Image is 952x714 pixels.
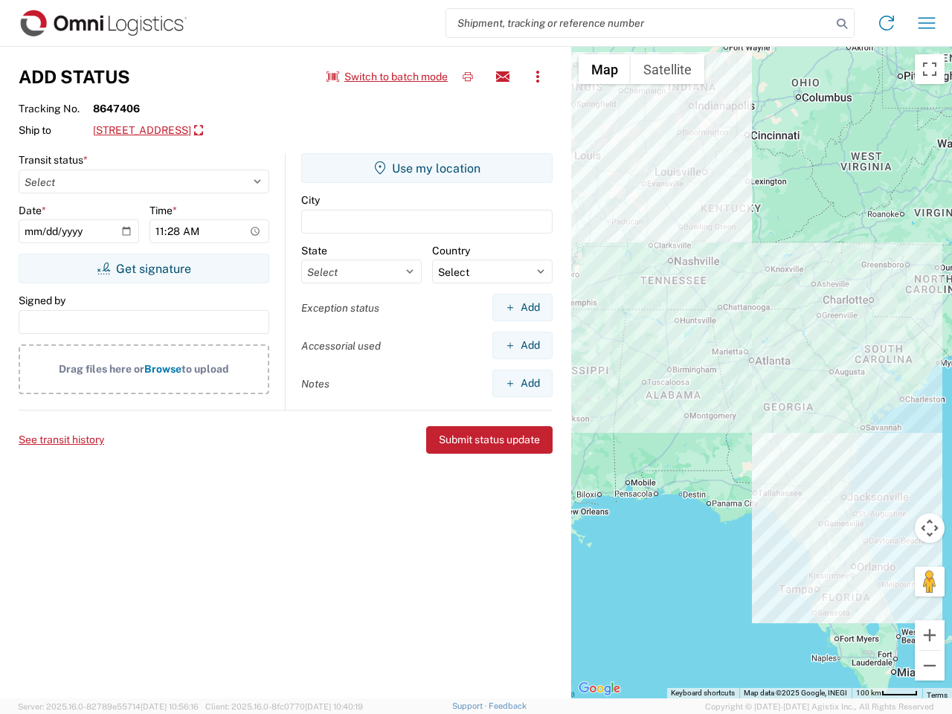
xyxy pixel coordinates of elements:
[856,689,881,697] span: 100 km
[141,702,199,711] span: [DATE] 10:56:16
[19,102,93,115] span: Tracking No.
[579,54,631,84] button: Show street map
[915,567,945,596] button: Drag Pegman onto the map to open Street View
[915,513,945,543] button: Map camera controls
[575,679,624,698] img: Google
[93,118,203,144] a: [STREET_ADDRESS]
[492,370,553,397] button: Add
[915,651,945,681] button: Zoom out
[426,426,553,454] button: Submit status update
[301,339,381,353] label: Accessorial used
[492,294,553,321] button: Add
[915,620,945,650] button: Zoom in
[19,428,104,452] button: See transit history
[181,363,229,375] span: to upload
[19,254,269,283] button: Get signature
[492,332,553,359] button: Add
[305,702,363,711] span: [DATE] 10:40:19
[93,102,140,115] strong: 8647406
[301,301,379,315] label: Exception status
[205,702,363,711] span: Client: 2025.16.0-8fc0770
[144,363,181,375] span: Browse
[301,377,329,390] label: Notes
[327,65,448,89] button: Switch to batch mode
[705,700,934,713] span: Copyright © [DATE]-[DATE] Agistix Inc., All Rights Reserved
[915,54,945,84] button: Toggle fullscreen view
[19,123,93,137] span: Ship to
[575,679,624,698] a: Open this area in Google Maps (opens a new window)
[927,691,948,699] a: Terms
[19,66,130,88] h3: Add Status
[19,294,65,307] label: Signed by
[489,701,527,710] a: Feedback
[744,689,847,697] span: Map data ©2025 Google, INEGI
[852,688,922,698] button: Map Scale: 100 km per 45 pixels
[301,193,320,207] label: City
[19,204,46,217] label: Date
[18,702,199,711] span: Server: 2025.16.0-82789e55714
[301,153,553,183] button: Use my location
[301,244,327,257] label: State
[432,244,470,257] label: Country
[446,9,832,37] input: Shipment, tracking or reference number
[149,204,177,217] label: Time
[631,54,704,84] button: Show satellite imagery
[19,153,88,167] label: Transit status
[452,701,489,710] a: Support
[671,688,735,698] button: Keyboard shortcuts
[59,363,144,375] span: Drag files here or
